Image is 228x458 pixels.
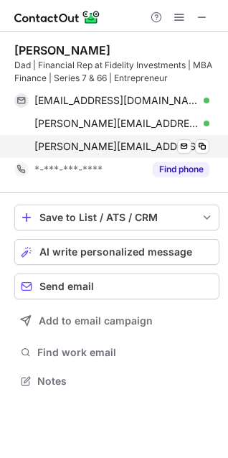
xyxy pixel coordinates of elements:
[14,239,219,265] button: AI write personalized message
[39,281,94,292] span: Send email
[37,346,214,359] span: Find work email
[14,274,219,299] button: Send email
[37,375,214,388] span: Notes
[39,246,192,258] span: AI write personalized message
[39,212,194,223] div: Save to List / ATS / CRM
[14,9,100,26] img: ContactOut v5.3.10
[34,140,209,153] span: [PERSON_NAME][EMAIL_ADDRESS][PERSON_NAME][DOMAIN_NAME]
[34,94,199,107] span: [EMAIL_ADDRESS][DOMAIN_NAME]
[14,308,219,334] button: Add to email campaign
[14,371,219,391] button: Notes
[14,205,219,230] button: save-profile-one-click
[14,342,219,363] button: Find work email
[34,117,199,130] span: [PERSON_NAME][EMAIL_ADDRESS][PERSON_NAME][DOMAIN_NAME]
[14,59,219,85] div: Dad | Financial Rep at Fidelity Investments | MBA Finance | Series 7 & 66 | Entrepreneur
[14,43,110,57] div: [PERSON_NAME]
[39,315,153,327] span: Add to email campaign
[153,162,209,177] button: Reveal Button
